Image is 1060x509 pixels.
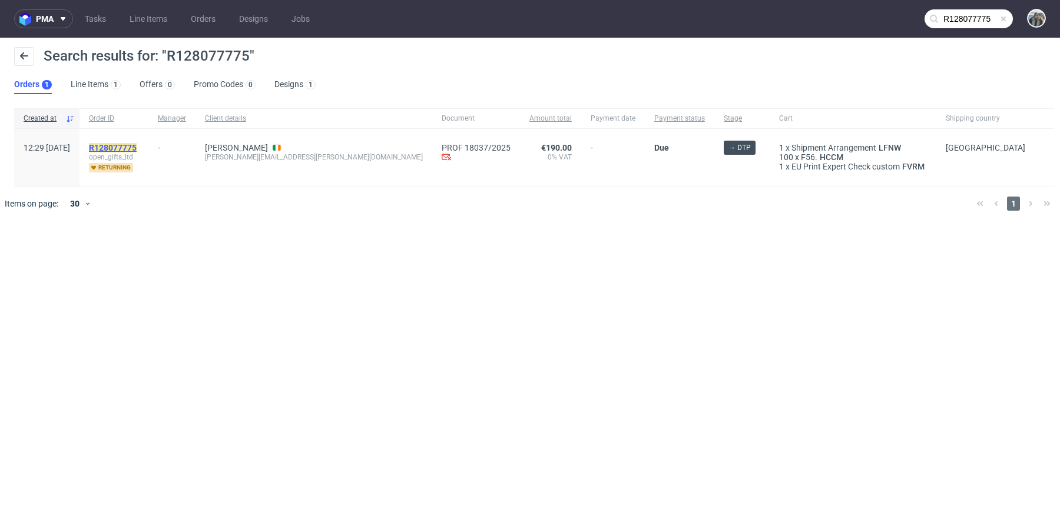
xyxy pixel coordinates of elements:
[1007,197,1020,211] span: 1
[946,143,1025,152] span: [GEOGRAPHIC_DATA]
[654,143,669,152] span: Due
[168,81,172,89] div: 0
[194,75,256,94] a: Promo Codes0
[122,9,174,28] a: Line Items
[44,48,254,64] span: Search results for: "R128077775"
[14,75,52,94] a: Orders1
[24,143,70,152] span: 12:29 [DATE]
[284,9,317,28] a: Jobs
[1028,10,1045,26] img: Zeniuk Magdalena
[205,114,423,124] span: Client details
[442,143,511,152] a: PROF 18037/2025
[801,152,817,162] span: F56.
[791,162,900,171] span: EU Print Expert Check custom
[442,114,511,124] span: Document
[876,143,903,152] a: LFNW
[89,152,139,162] span: open_gifts_ltd
[779,162,927,171] div: x
[249,81,253,89] div: 0
[158,138,186,152] div: -
[78,9,113,28] a: Tasks
[140,75,175,94] a: Offers0
[591,114,635,124] span: Payment date
[114,81,118,89] div: 1
[24,114,61,124] span: Created at
[791,143,876,152] span: Shipment Arrangement
[779,114,927,124] span: Cart
[89,143,139,152] a: R128077775
[63,195,84,212] div: 30
[205,152,423,162] div: [PERSON_NAME][EMAIL_ADDRESS][PERSON_NAME][DOMAIN_NAME]
[817,152,846,162] a: HCCM
[779,152,793,162] span: 100
[654,114,705,124] span: Payment status
[779,143,784,152] span: 1
[89,163,133,172] span: returning
[14,9,73,28] button: pma
[779,162,784,171] span: 1
[541,143,572,152] span: €190.00
[232,9,275,28] a: Designs
[900,162,927,171] a: FVRM
[89,114,139,124] span: Order ID
[205,143,268,152] a: [PERSON_NAME]
[724,114,760,124] span: Stage
[779,152,927,162] div: x
[946,114,1025,124] span: Shipping country
[71,75,121,94] a: Line Items1
[184,9,223,28] a: Orders
[158,114,186,124] span: Manager
[529,152,572,162] span: 0% VAT
[89,143,137,152] mark: R128077775
[728,142,751,153] span: → DTP
[5,198,58,209] span: Items on page:
[309,81,313,89] div: 1
[274,75,316,94] a: Designs1
[529,114,572,124] span: Amount total
[779,143,927,152] div: x
[19,12,36,26] img: logo
[45,81,49,89] div: 1
[36,15,54,23] span: pma
[591,143,635,172] span: -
